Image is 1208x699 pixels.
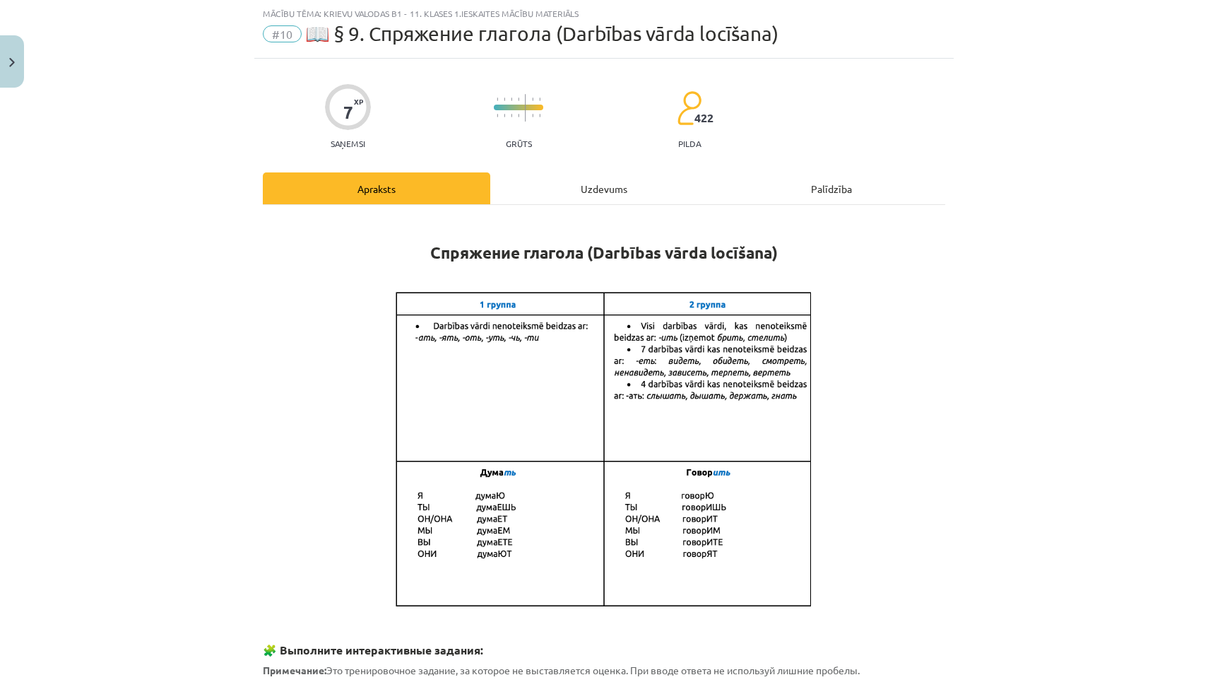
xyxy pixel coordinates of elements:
[490,172,718,204] div: Uzdevums
[718,172,945,204] div: Palīdzība
[263,8,945,18] div: Mācību tēma: Krievu valodas b1 - 11. klases 1.ieskaites mācību materiāls
[325,139,371,148] p: Saņemsi
[263,642,483,657] strong: 🧩 Выполните интерактивные задания:
[263,664,326,676] strong: Примечание:
[497,98,498,101] img: icon-short-line-57e1e144782c952c97e751825c79c345078a6d821885a25fce030b3d8c18986b.svg
[677,90,701,126] img: students-c634bb4e5e11cddfef0936a35e636f08e4e9abd3cc4e673bd6f9a4125e45ecb1.svg
[497,114,498,117] img: icon-short-line-57e1e144782c952c97e751825c79c345078a6d821885a25fce030b3d8c18986b.svg
[511,114,512,117] img: icon-short-line-57e1e144782c952c97e751825c79c345078a6d821885a25fce030b3d8c18986b.svg
[518,114,519,117] img: icon-short-line-57e1e144782c952c97e751825c79c345078a6d821885a25fce030b3d8c18986b.svg
[525,94,526,122] img: icon-long-line-d9ea69661e0d244f92f715978eff75569469978d946b2353a9bb055b3ed8787d.svg
[532,98,533,101] img: icon-short-line-57e1e144782c952c97e751825c79c345078a6d821885a25fce030b3d8c18986b.svg
[506,139,532,148] p: Grūts
[430,242,778,263] strong: Спряжение глагола (Darbības vārda locīšana)
[263,25,302,42] span: #10
[539,98,540,101] img: icon-short-line-57e1e144782c952c97e751825c79c345078a6d821885a25fce030b3d8c18986b.svg
[263,172,490,204] div: Apraksts
[263,664,860,676] span: Это тренировочное задание, за которое не выставляется оценка. При вводе ответа не используй лишни...
[511,98,512,101] img: icon-short-line-57e1e144782c952c97e751825c79c345078a6d821885a25fce030b3d8c18986b.svg
[532,114,533,117] img: icon-short-line-57e1e144782c952c97e751825c79c345078a6d821885a25fce030b3d8c18986b.svg
[678,139,701,148] p: pilda
[504,114,505,117] img: icon-short-line-57e1e144782c952c97e751825c79c345078a6d821885a25fce030b3d8c18986b.svg
[694,112,713,124] span: 422
[343,102,353,122] div: 7
[9,58,15,67] img: icon-close-lesson-0947bae3869378f0d4975bcd49f059093ad1ed9edebbc8119c70593378902aed.svg
[539,114,540,117] img: icon-short-line-57e1e144782c952c97e751825c79c345078a6d821885a25fce030b3d8c18986b.svg
[354,98,363,105] span: XP
[305,22,778,45] span: 📖 § 9. Спряжение глагола (Darbības vārda locīšana)
[504,98,505,101] img: icon-short-line-57e1e144782c952c97e751825c79c345078a6d821885a25fce030b3d8c18986b.svg
[518,98,519,101] img: icon-short-line-57e1e144782c952c97e751825c79c345078a6d821885a25fce030b3d8c18986b.svg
